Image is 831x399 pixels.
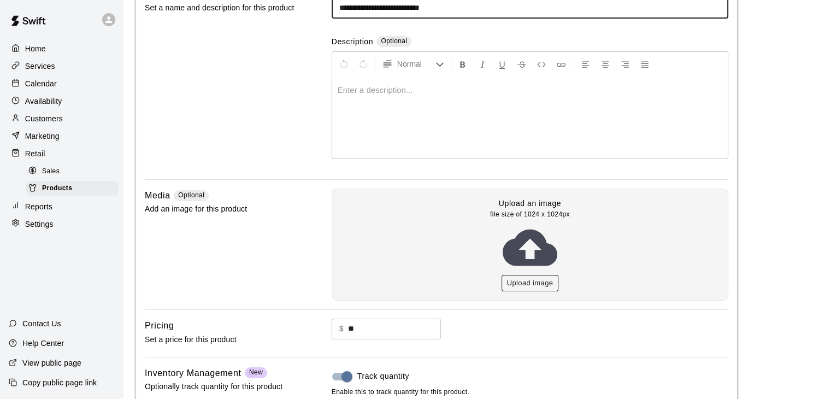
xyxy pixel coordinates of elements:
[453,54,472,74] button: Format Bold
[9,75,114,92] a: Calendar
[249,368,263,376] span: New
[145,380,297,394] p: Optionally track quantity for this product
[42,166,60,177] span: Sales
[145,1,297,15] p: Set a name and description for this product
[354,54,373,74] button: Redo
[635,54,654,74] button: Justify Align
[332,36,373,49] label: Description
[25,78,57,89] p: Calendar
[378,54,449,74] button: Formatting Options
[26,163,123,180] a: Sales
[381,37,407,45] span: Optional
[397,58,435,69] span: Normal
[490,209,570,220] span: file size of 1024 x 1024px
[334,54,353,74] button: Undo
[357,371,409,382] span: Track quantity
[26,164,119,179] div: Sales
[502,275,559,292] button: Upload image
[22,318,61,329] p: Contact Us
[145,366,241,380] h6: Inventory Management
[25,148,45,159] p: Retail
[9,58,114,74] a: Services
[9,40,114,57] a: Home
[339,323,344,335] p: $
[178,191,204,199] span: Optional
[576,54,595,74] button: Left Align
[493,54,511,74] button: Format Underline
[596,54,615,74] button: Center Align
[532,54,551,74] button: Insert Code
[25,113,63,124] p: Customers
[145,319,174,333] h6: Pricing
[9,128,114,144] a: Marketing
[9,110,114,127] a: Customers
[26,180,123,197] a: Products
[499,198,561,209] p: Upload an image
[145,189,170,203] h6: Media
[25,43,46,54] p: Home
[9,93,114,109] a: Availability
[552,54,570,74] button: Insert Link
[22,377,97,388] p: Copy public page link
[512,54,531,74] button: Format Strikethrough
[22,338,64,349] p: Help Center
[145,202,297,216] p: Add an image for this product
[9,145,114,162] a: Retail
[145,333,297,347] p: Set a price for this product
[25,131,60,142] p: Marketing
[42,183,72,194] span: Products
[22,357,81,368] p: View public page
[25,219,54,230] p: Settings
[26,181,119,196] div: Products
[25,61,55,72] p: Services
[473,54,492,74] button: Format Italics
[25,201,52,212] p: Reports
[25,96,62,107] p: Availability
[332,387,728,398] span: Enable this to track quantity for this product.
[9,216,114,232] a: Settings
[616,54,634,74] button: Right Align
[9,198,114,215] a: Reports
